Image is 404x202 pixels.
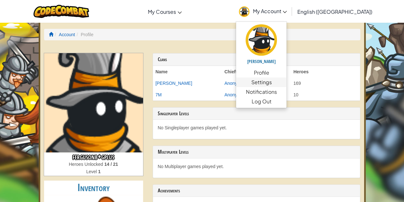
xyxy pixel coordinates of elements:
img: avatar [239,6,249,17]
a: Account [59,32,75,37]
img: avatar [246,24,277,56]
h3: fergusonb+gplus [44,152,143,161]
a: My Courses [145,3,185,20]
span: Level [86,169,98,174]
h3: Multiplayer Levels [158,149,355,155]
h2: Inventory [44,181,143,195]
th: Name [153,66,222,77]
span: Heroes Unlocked [69,162,104,167]
span: My Courses [148,8,176,15]
span: Notifications [246,88,277,96]
a: Profile [236,68,286,77]
h3: Clans [158,57,355,62]
a: English ([GEOGRAPHIC_DATA]) [294,3,375,20]
h5: [PERSON_NAME] [242,59,280,64]
h3: Singleplayer Levels [158,111,355,117]
a: Log Out [236,97,286,106]
a: Anonymous [225,81,248,86]
h3: Achievements [158,188,355,194]
td: 169 [291,77,360,89]
strong: 1 [98,169,101,174]
span: English ([GEOGRAPHIC_DATA]) [297,8,372,15]
th: Chieftain [222,66,291,77]
a: [PERSON_NAME] [236,23,286,68]
span: My Account [253,8,287,14]
a: Notifications [236,87,286,97]
td: 10 [291,89,360,101]
strong: 14 / 21 [104,162,118,167]
a: [PERSON_NAME] [156,81,192,86]
li: Profile [75,31,93,38]
a: 7M [156,92,162,97]
a: My Account [236,1,290,21]
a: Settings [236,77,286,87]
a: Anonymous [225,92,248,97]
p: No Multiplayer games played yet. [158,163,355,170]
img: CodeCombat logo [34,5,89,18]
th: Heroes [291,66,360,77]
p: No Singleplayer games played yet. [158,125,355,131]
